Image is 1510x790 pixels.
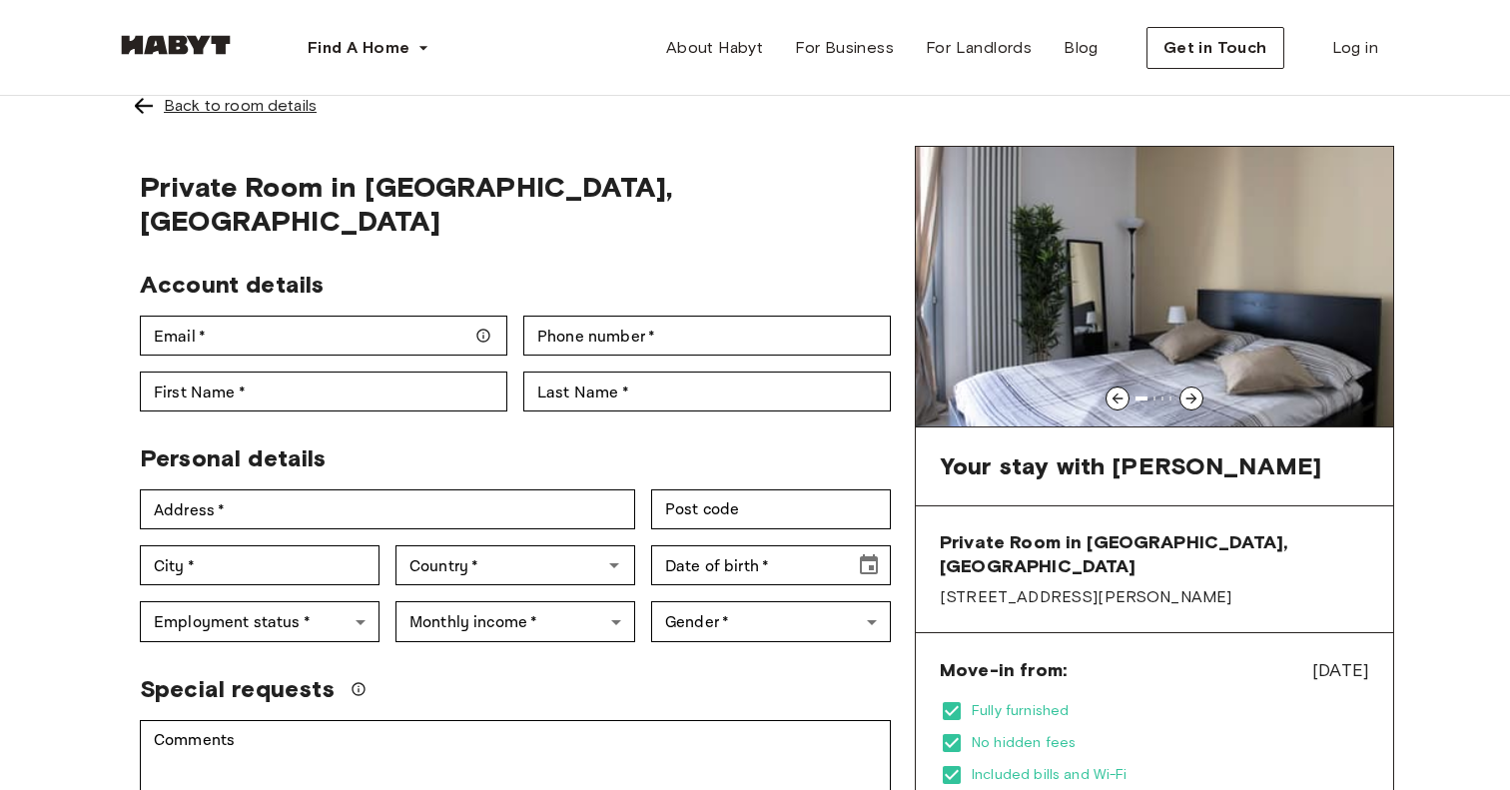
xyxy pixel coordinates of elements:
[940,530,1369,578] span: Private Room in [GEOGRAPHIC_DATA], [GEOGRAPHIC_DATA]
[140,674,335,704] span: Special requests
[940,658,1067,682] span: Move-in from:
[140,489,635,529] div: Address
[140,443,326,472] span: Personal details
[666,36,763,60] span: About Habyt
[940,586,1369,608] span: [STREET_ADDRESS][PERSON_NAME]
[523,316,891,356] div: Phone number
[292,28,445,68] button: Find A Home
[523,372,891,411] div: Last Name
[116,78,1394,134] a: Left pointing arrowBack to room details
[1312,657,1369,683] span: [DATE]
[164,94,317,118] div: Back to room details
[600,551,628,579] button: Open
[795,36,894,60] span: For Business
[779,28,910,68] a: For Business
[475,328,491,344] svg: Make sure your email is correct — we'll send your booking details there.
[972,701,1369,721] span: Fully furnished
[140,545,379,585] div: City
[916,147,1393,426] img: Image of the room
[849,545,889,585] button: Choose date
[926,36,1032,60] span: For Landlords
[140,170,891,238] span: Private Room in [GEOGRAPHIC_DATA], [GEOGRAPHIC_DATA]
[140,270,324,299] span: Account details
[1048,28,1115,68] a: Blog
[910,28,1048,68] a: For Landlords
[650,28,779,68] a: About Habyt
[972,765,1369,785] span: Included bills and Wi-Fi
[140,372,507,411] div: First Name
[1332,36,1378,60] span: Log in
[1146,27,1284,69] button: Get in Touch
[972,733,1369,753] span: No hidden fees
[132,94,156,118] img: Left pointing arrow
[651,489,891,529] div: Post code
[1316,28,1394,68] a: Log in
[140,316,507,356] div: Email
[116,35,236,55] img: Habyt
[940,451,1321,481] span: Your stay with [PERSON_NAME]
[351,681,367,697] svg: We'll do our best to accommodate your request, but please note we can't guarantee it will be poss...
[1163,36,1267,60] span: Get in Touch
[308,36,409,60] span: Find A Home
[1064,36,1099,60] span: Blog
